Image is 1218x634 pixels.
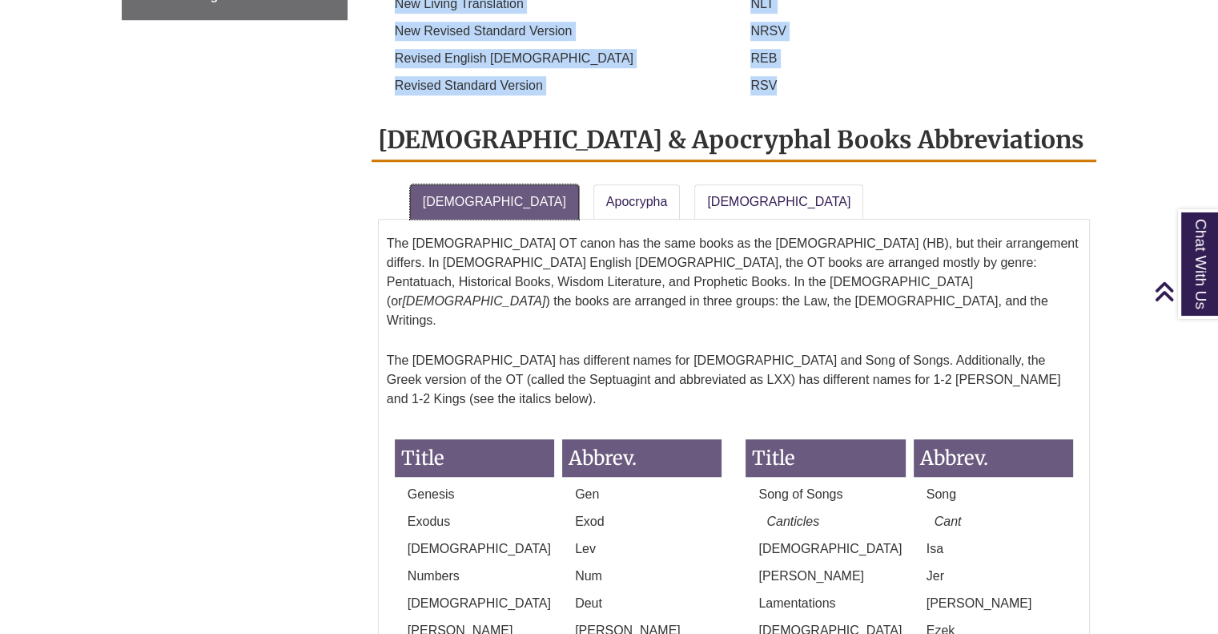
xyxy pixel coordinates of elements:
[402,294,545,308] em: [DEMOGRAPHIC_DATA]
[694,184,863,220] a: [DEMOGRAPHIC_DATA]
[914,567,1073,586] p: Jer
[914,439,1073,477] h3: Abbrev.
[395,512,554,531] p: Exodus
[562,439,722,477] h3: Abbrev.
[746,594,905,613] p: Lamentations
[562,594,722,613] p: Deut
[562,567,722,586] p: Num
[562,512,722,531] p: Exod
[382,76,730,95] p: Revised Standard Version
[395,539,554,559] p: [DEMOGRAPHIC_DATA]
[766,515,819,528] em: Canticles
[914,594,1073,613] p: [PERSON_NAME]
[382,49,730,68] p: Revised English [DEMOGRAPHIC_DATA]
[387,228,1081,337] p: The [DEMOGRAPHIC_DATA] OT canon has the same books as the [DEMOGRAPHIC_DATA] (HB), but their arra...
[746,485,905,504] p: Song of Songs
[562,539,722,559] p: Lev
[395,567,554,586] p: Numbers
[387,345,1081,415] p: The [DEMOGRAPHIC_DATA] has different names for [DEMOGRAPHIC_DATA] and Song of Songs. Additionally...
[1154,281,1214,302] a: Back to Top
[738,49,1086,68] p: REB
[562,485,722,504] p: Gen
[914,485,1073,504] p: Song
[738,22,1086,41] p: NRSV
[593,184,681,220] a: Apocrypha
[738,76,1086,95] p: RSV
[372,119,1096,162] h2: [DEMOGRAPHIC_DATA] & Apocryphal Books Abbreviations
[395,439,554,477] h3: Title
[746,539,905,559] p: [DEMOGRAPHIC_DATA]
[410,184,579,220] a: [DEMOGRAPHIC_DATA]
[914,539,1073,559] p: Isa
[746,567,905,586] p: [PERSON_NAME]
[395,594,554,613] p: [DEMOGRAPHIC_DATA]
[395,485,554,504] p: Genesis
[746,439,905,477] h3: Title
[935,515,962,528] em: Cant
[382,22,730,41] p: New Revised Standard Version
